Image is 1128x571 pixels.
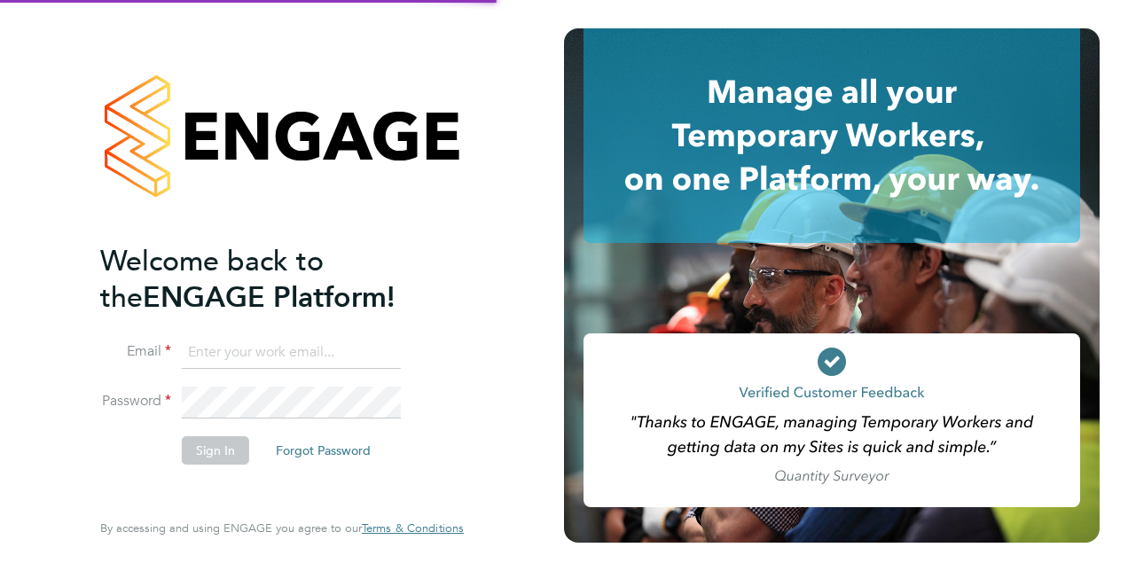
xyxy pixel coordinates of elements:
[100,243,446,316] h2: ENGAGE Platform!
[100,392,171,411] label: Password
[362,520,464,536] span: Terms & Conditions
[182,436,249,465] button: Sign In
[100,244,324,315] span: Welcome back to the
[100,520,464,536] span: By accessing and using ENGAGE you agree to our
[262,436,385,465] button: Forgot Password
[100,342,171,361] label: Email
[362,521,464,536] a: Terms & Conditions
[182,337,401,369] input: Enter your work email...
